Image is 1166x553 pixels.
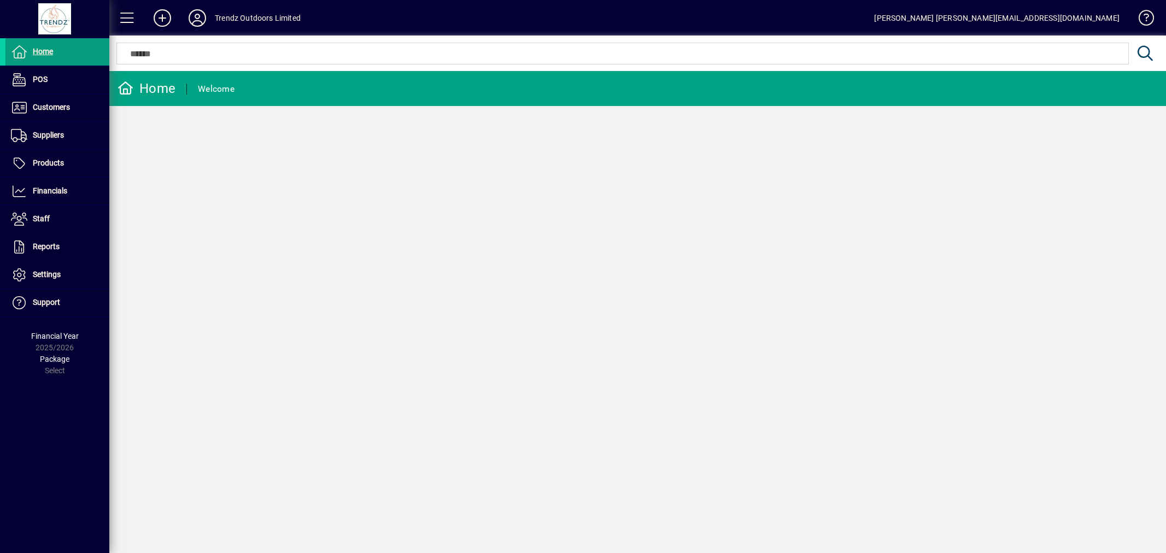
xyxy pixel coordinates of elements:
[215,9,301,27] div: Trendz Outdoors Limited
[33,214,50,223] span: Staff
[5,261,109,289] a: Settings
[5,150,109,177] a: Products
[118,80,175,97] div: Home
[5,205,109,233] a: Staff
[198,80,235,98] div: Welcome
[1130,2,1152,38] a: Knowledge Base
[5,66,109,93] a: POS
[5,233,109,261] a: Reports
[33,270,61,279] span: Settings
[145,8,180,28] button: Add
[33,75,48,84] span: POS
[5,94,109,121] a: Customers
[33,103,70,111] span: Customers
[5,122,109,149] a: Suppliers
[31,332,79,340] span: Financial Year
[33,242,60,251] span: Reports
[180,8,215,28] button: Profile
[33,158,64,167] span: Products
[5,289,109,316] a: Support
[874,9,1120,27] div: [PERSON_NAME] [PERSON_NAME][EMAIL_ADDRESS][DOMAIN_NAME]
[5,178,109,205] a: Financials
[33,47,53,56] span: Home
[33,131,64,139] span: Suppliers
[33,186,67,195] span: Financials
[40,355,69,363] span: Package
[33,298,60,307] span: Support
